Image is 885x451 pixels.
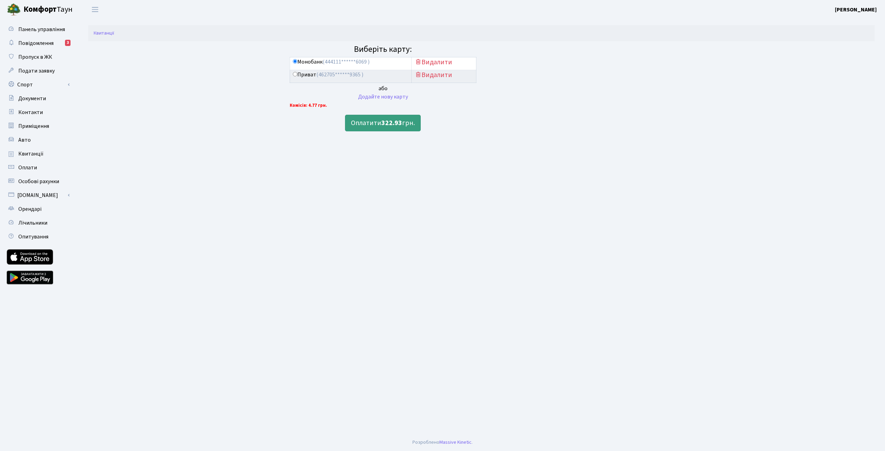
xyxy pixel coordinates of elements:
[414,58,473,66] h5: Видалити
[3,36,73,50] a: Повідомлення3
[7,3,21,17] img: logo.png
[18,95,46,102] span: Документи
[293,71,363,79] label: Приват
[18,205,41,213] span: Орендарі
[3,161,73,175] a: Оплати
[18,109,43,116] span: Контакти
[3,216,73,230] a: Лічильники
[345,115,421,131] button: Оплатити322.93грн.
[18,67,55,75] span: Подати заявку
[3,78,73,92] a: Спорт
[290,93,476,101] div: Додайте нову карту
[3,133,73,147] a: Авто
[24,4,57,15] b: Комфорт
[3,175,73,188] a: Особові рахунки
[3,230,73,244] a: Опитування
[290,84,476,93] div: або
[835,6,877,13] b: [PERSON_NAME]
[3,188,73,202] a: [DOMAIN_NAME]
[18,122,49,130] span: Приміщення
[18,39,54,47] span: Повідомлення
[18,178,59,185] span: Особові рахунки
[65,40,71,46] div: 3
[18,136,31,144] span: Авто
[86,4,104,15] button: Переключити навігацію
[18,26,65,33] span: Панель управління
[18,164,37,171] span: Оплати
[290,45,476,55] h4: Виберіть карту:
[24,4,73,16] span: Таун
[18,150,44,158] span: Квитанції
[3,202,73,216] a: Орендарі
[3,22,73,36] a: Панель управління
[414,71,473,79] h5: Видалити
[293,58,370,66] label: Монобанк
[3,119,73,133] a: Приміщення
[3,92,73,105] a: Документи
[3,50,73,64] a: Пропуск в ЖК
[412,439,473,446] div: Розроблено .
[18,53,52,61] span: Пропуск в ЖК
[3,105,73,119] a: Контакти
[290,102,327,109] b: Комісія: 4.77 грн.
[835,6,877,14] a: [PERSON_NAME]
[3,64,73,78] a: Подати заявку
[439,439,472,446] a: Massive Kinetic
[3,147,73,161] a: Квитанції
[18,219,47,227] span: Лічильники
[381,118,402,128] b: 322.93
[94,29,114,37] a: Квитанції
[18,233,48,241] span: Опитування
